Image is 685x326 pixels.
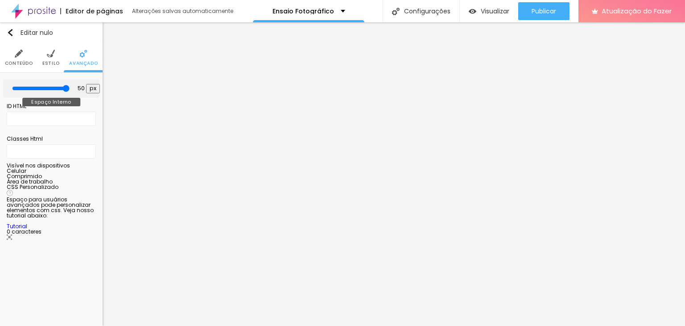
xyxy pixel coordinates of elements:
[7,172,42,180] font: Comprimido
[42,60,60,67] font: Estilo
[460,2,518,20] button: Visualizar
[602,6,672,16] font: Atualização do Fazer
[404,7,450,16] font: Configurações
[532,7,556,16] font: Publicar
[7,183,58,191] font: CSS Personalizado
[7,29,14,36] img: Ícone
[7,190,13,196] img: Ícone
[392,8,400,15] img: Ícone
[103,22,685,326] iframe: Editor
[90,84,96,92] font: px
[66,7,123,16] font: Editor de páginas
[7,162,70,169] font: Visível nos dispositivos
[86,84,100,93] button: px
[47,50,55,58] img: Ícone
[7,234,12,240] img: Ícone
[12,228,41,235] font: caracteres
[7,196,94,219] font: Espaço para usuários avançados pode personalizar elementos com css. Veja nosso tutorial abaixo:
[21,28,53,37] font: Editar nulo
[15,50,23,58] img: Ícone
[7,167,26,175] font: Celular
[272,7,334,16] font: Ensaio Fotográfico
[481,7,509,16] font: Visualizar
[7,222,27,230] a: Tutorial
[7,135,43,142] font: Classes Html
[132,7,233,15] font: Alterações salvas automaticamente
[7,178,53,185] font: Área de trabalho
[5,60,33,67] font: Conteúdo
[79,50,87,58] img: Ícone
[518,2,569,20] button: Publicar
[469,8,476,15] img: view-1.svg
[69,60,98,67] font: Avançado
[7,228,10,235] font: 0
[7,102,26,110] font: ID HTML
